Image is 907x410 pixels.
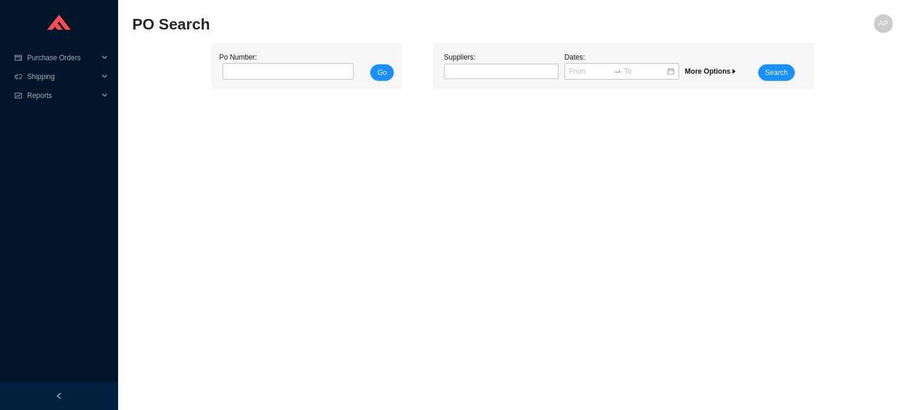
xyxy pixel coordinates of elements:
[27,86,98,105] span: Reports
[614,67,622,76] span: swap-right
[730,68,738,75] span: caret-right
[370,64,394,81] button: Go
[377,67,387,78] span: Go
[132,14,703,35] h2: PO Search
[758,64,795,81] button: Search
[685,67,738,76] span: More Options
[14,92,22,99] span: fund
[14,54,22,61] span: credit-card
[765,67,788,78] span: Search
[879,14,888,33] span: AP
[562,51,682,81] div: Dates:
[614,67,622,76] span: to
[27,48,98,67] span: Purchase Orders
[441,51,562,81] div: Suppliers:
[569,65,611,77] input: From
[56,392,63,399] span: left
[219,51,350,81] div: Po Number:
[624,65,666,77] input: To
[27,67,98,86] span: Shipping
